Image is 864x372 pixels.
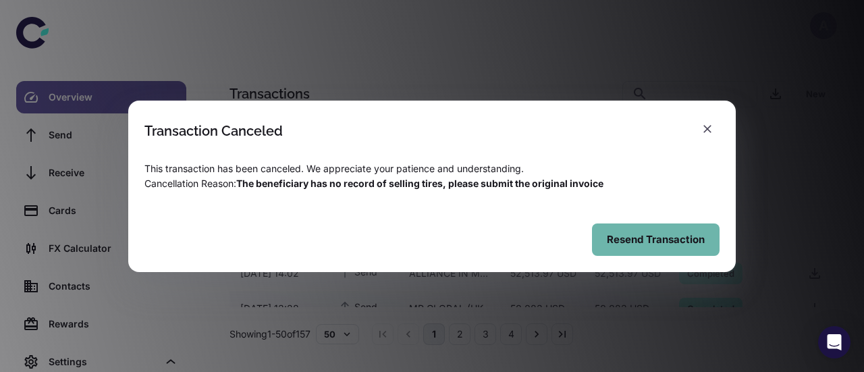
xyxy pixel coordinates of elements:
[592,223,720,256] button: Resend Transaction
[818,326,850,358] div: Open Intercom Messenger
[144,176,720,191] p: Cancellation Reason :
[236,178,603,189] span: The beneficiary has no record of selling tires, please submit the original invoice
[144,161,720,176] p: This transaction has been canceled. We appreciate your patience and understanding.
[144,123,283,139] div: Transaction Canceled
